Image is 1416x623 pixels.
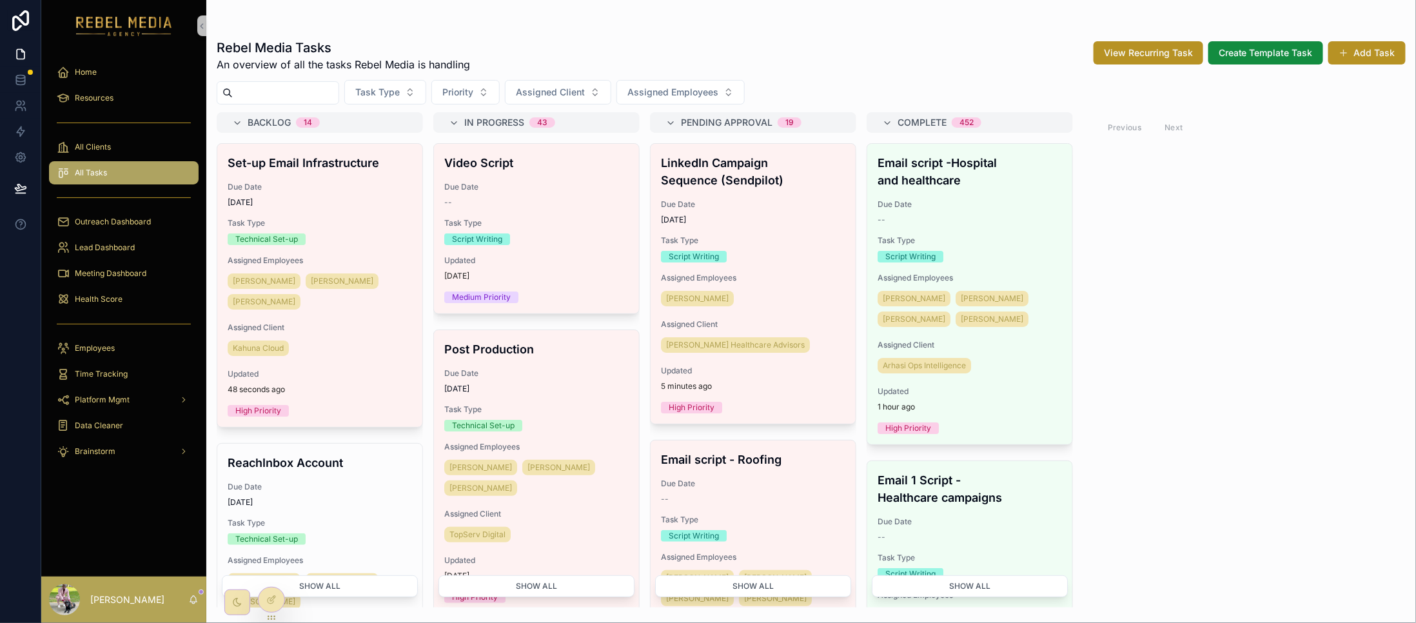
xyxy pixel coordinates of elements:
a: Kahuna Cloud [228,341,289,356]
span: Priority [442,86,473,99]
span: Backlog [248,116,291,129]
h4: Set-up Email Infrastructure [228,154,412,172]
span: Assigned Employees [228,255,412,266]
span: Updated [444,555,629,566]
div: 19 [785,117,794,128]
a: All Clients [49,135,199,159]
span: Complete [898,116,947,129]
span: Employees [75,343,115,353]
a: [PERSON_NAME] [956,291,1028,306]
span: [PERSON_NAME] [883,293,945,304]
span: [PERSON_NAME] [666,293,729,304]
h1: Rebel Media Tasks [217,39,470,57]
span: Assigned Client [228,322,412,333]
span: [PERSON_NAME] [883,314,945,324]
div: Technical Set-up [235,533,298,545]
button: Select Button [344,80,426,104]
div: Script Writing [885,568,936,580]
button: Select Button [616,80,745,104]
span: [PERSON_NAME] [527,462,590,473]
span: [PERSON_NAME] [961,293,1023,304]
span: [DATE] [228,497,412,508]
span: [PERSON_NAME] [449,462,512,473]
span: Pending Approval [681,116,772,129]
span: Create Template Task [1219,46,1313,59]
span: Assigned Employees [228,555,412,566]
a: [PERSON_NAME] [739,570,812,586]
p: 5 minutes ago [661,381,712,391]
span: Task Type [661,515,845,525]
span: Home [75,67,97,77]
a: Employees [49,337,199,360]
a: Home [49,61,199,84]
span: Meeting Dashboard [75,268,146,279]
div: scrollable content [41,52,206,480]
button: Show all [655,575,851,597]
span: Assigned Client [661,319,845,330]
a: [PERSON_NAME] [878,291,950,306]
div: Script Writing [452,233,502,245]
span: Updated [444,255,629,266]
div: Script Writing [885,251,936,262]
a: [PERSON_NAME] [661,291,734,306]
a: [PERSON_NAME] Healthcare Advisors [661,337,810,353]
button: Select Button [505,80,611,104]
span: Assigned Client [516,86,585,99]
span: Due Date [228,482,412,492]
span: Assigned Employees [878,273,1062,283]
span: [PERSON_NAME] [666,573,729,583]
span: Due Date [661,479,845,489]
div: 14 [304,117,312,128]
h4: Email script - Roofing [661,451,845,468]
a: [PERSON_NAME] [228,573,300,589]
span: [DATE] [228,197,412,208]
a: [PERSON_NAME] [306,573,379,589]
span: Outreach Dashboard [75,217,151,227]
button: Create Template Task [1208,41,1323,64]
span: Task Type [444,404,629,415]
div: Technical Set-up [452,420,515,431]
a: Brainstorm [49,440,199,463]
span: Assigned Employees [444,442,629,452]
span: Assigned Employees [661,552,845,562]
h4: Video Script [444,154,629,172]
span: [PERSON_NAME] [449,483,512,493]
h4: LinkedIn Campaign Sequence (Sendpilot) [661,154,845,189]
div: 43 [537,117,547,128]
span: Arhasi Ops Intelligence [883,361,966,371]
a: Set-up Email InfrastructureDue Date[DATE]Task TypeTechnical Set-upAssigned Employees[PERSON_NAME]... [217,143,423,428]
span: Task Type [878,553,1062,563]
div: Script Writing [669,530,719,542]
span: Assigned Employees [627,86,718,99]
p: [PERSON_NAME] [90,593,164,606]
span: An overview of all the tasks Rebel Media is handling [217,57,470,72]
span: [PERSON_NAME] [233,276,295,286]
span: Task Type [661,235,845,246]
span: Task Type [355,86,400,99]
a: Outreach Dashboard [49,210,199,233]
a: Resources [49,86,199,110]
button: Add Task [1328,41,1406,64]
h4: Email script -Hospital and healthcare [878,154,1062,189]
span: Due Date [661,199,845,210]
span: Due Date [878,517,1062,527]
span: Kahuna Cloud [233,343,284,353]
span: Task Type [228,218,412,228]
img: App logo [76,15,172,36]
span: Updated [228,369,412,379]
a: Post ProductionDue Date[DATE]Task TypeTechnical Set-upAssigned Employees[PERSON_NAME][PERSON_NAME... [433,330,640,614]
div: High Priority [669,402,714,413]
span: [PERSON_NAME] [233,297,295,307]
p: [DATE] [444,271,469,281]
span: In Progress [464,116,524,129]
span: Resources [75,93,113,103]
a: Health Score [49,288,199,311]
span: Updated [661,366,845,376]
span: [PERSON_NAME] [744,573,807,583]
a: [PERSON_NAME] [306,273,379,289]
h4: Email 1 Script - Healthcare campaigns [878,471,1062,506]
a: [PERSON_NAME] [878,311,950,327]
button: Select Button [431,80,500,104]
a: [PERSON_NAME] [228,273,300,289]
a: [PERSON_NAME] [228,294,300,310]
